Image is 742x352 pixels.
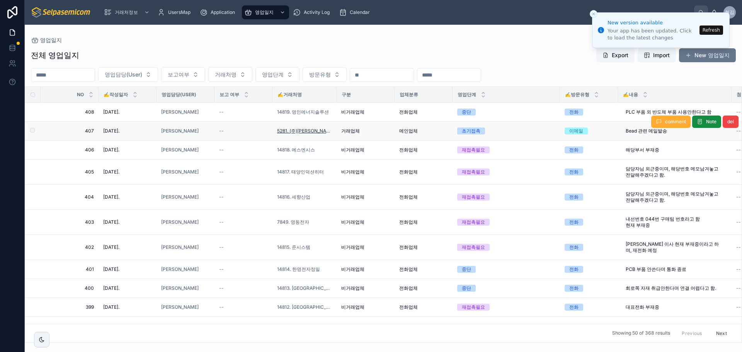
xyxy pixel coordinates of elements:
button: Select Button [303,67,347,82]
a: 아이스톰 턴기 견적건 대다수 발주 진행 완료 15일까지 납품 예정 [623,320,727,338]
a: [PERSON_NAME] [161,194,210,200]
span: UsersMap [168,9,191,15]
a: [DATE]. [103,147,152,153]
span: 거래업체 [341,128,360,134]
span: -- [219,285,224,291]
a: 399 [50,304,94,310]
a: 14813. [GEOGRAPHIC_DATA](주) [277,285,332,291]
a: [PERSON_NAME] [161,266,210,272]
a: 14815. 준시스템 [277,244,310,250]
span: 담당자님 외근중이며, 해당번호 메모남겨놓고 전달해주겠다고 함. [626,166,724,178]
a: 재접촉필요 [457,219,555,226]
a: PLC 부품 외 반도체 부품 사용안한다고 함 [623,106,727,118]
span: 내선번호 044번 구매팀 번호라고 함 현재 부재중 [626,216,724,228]
a: 14814. 한영전자정밀 [277,266,320,272]
a: 재접촉필요 [457,304,555,311]
a: Calendar [337,5,375,19]
span: 영업단계 [262,71,284,78]
a: 초기접촉 [457,128,555,134]
span: 해당부서 부재중 [626,147,659,153]
span: del [727,119,734,125]
a: -- [219,169,268,175]
span: ✍️방문유형 [565,92,589,98]
div: 재접촉필요 [462,304,485,311]
span: 영업일지 [255,9,274,15]
a: 407 [50,128,94,134]
div: 중단 [462,109,471,116]
span: 401 [50,266,94,272]
span: 담당자님 외근중이며, 해당번호 메모남겨놓고 전달해주겠다고 함. [626,191,724,203]
a: 5281. (주)[PERSON_NAME] [277,128,332,134]
a: [PERSON_NAME] [161,169,210,175]
span: 아이스톰 턴기 견적건 대다수 발주 진행 완료 15일까지 납품 예정 [626,323,724,335]
span: PCB 부품 안쓴다며 통화 종료 [626,266,686,272]
span: 영업단계 [458,92,476,98]
a: [PERSON_NAME] [161,219,199,225]
span: [PERSON_NAME] [161,109,199,115]
span: 전화업체 [399,169,418,175]
a: 비거래업체 [341,147,390,153]
div: New version available [608,19,697,27]
span: ✍️작성일자 [104,92,128,98]
a: [PERSON_NAME] [161,147,210,153]
a: 14812. [GEOGRAPHIC_DATA](주) [277,304,332,310]
a: [DATE]. [103,219,152,225]
a: [PERSON_NAME] [161,128,199,134]
span: -- [219,147,224,153]
span: [PERSON_NAME] [161,244,199,250]
div: 전화 [569,146,579,153]
span: 영업일지 [40,36,62,44]
div: 중단 [462,285,471,292]
span: [DATE]. [103,109,119,115]
a: [DATE]. [103,285,152,291]
a: PCB 부품 안쓴다며 통화 종료 [623,263,727,275]
a: 영업일지 [31,36,62,44]
a: 담당자님 외근중이며, 해당번호 메모남겨놓고 전달해주겠다고 함. [623,188,727,206]
span: 전화업체 [399,285,418,291]
a: 14815. 준시스템 [277,244,332,250]
a: [PERSON_NAME] [161,219,210,225]
a: 영업일지 [242,5,289,19]
span: 405 [50,169,94,175]
a: [PERSON_NAME] [161,169,199,175]
a: [PERSON_NAME] [161,128,210,134]
a: 재접촉필요 [457,194,555,201]
span: -- [219,219,224,225]
span: 비거래업체 [341,147,364,153]
a: -- [219,109,268,115]
a: Application [197,5,240,19]
span: Showing 50 of 368 results [612,330,670,337]
span: 메인업체 [399,128,418,134]
a: 거래업체 [341,128,390,134]
div: 중단 [462,266,471,273]
a: 비거래업체 [341,244,390,250]
a: 비거래업체 [341,285,390,291]
h1: 전체 영업일지 [31,50,79,61]
a: [PERSON_NAME] [161,304,199,310]
a: 재접촉필요 [457,244,555,251]
div: 재접촉필요 [462,194,485,201]
span: 408 [50,109,94,115]
a: 7849. 영동전자 [277,219,332,225]
button: Select Button [208,67,252,82]
span: Note [706,119,716,125]
span: -- [219,128,224,134]
a: [PERSON_NAME] [161,109,210,115]
span: -- [219,169,224,175]
div: 재접촉필요 [462,244,485,251]
span: 비거래업체 [341,109,364,115]
a: 전화 [565,109,613,116]
span: 방문유형 [309,71,331,78]
div: 전화 [569,244,579,251]
a: [DATE]. [103,128,152,134]
span: -- [219,266,224,272]
span: 전화업체 [399,219,418,225]
button: Select Button [161,67,205,82]
span: Import [653,51,670,59]
a: 14816. 세향산업 [277,194,310,200]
